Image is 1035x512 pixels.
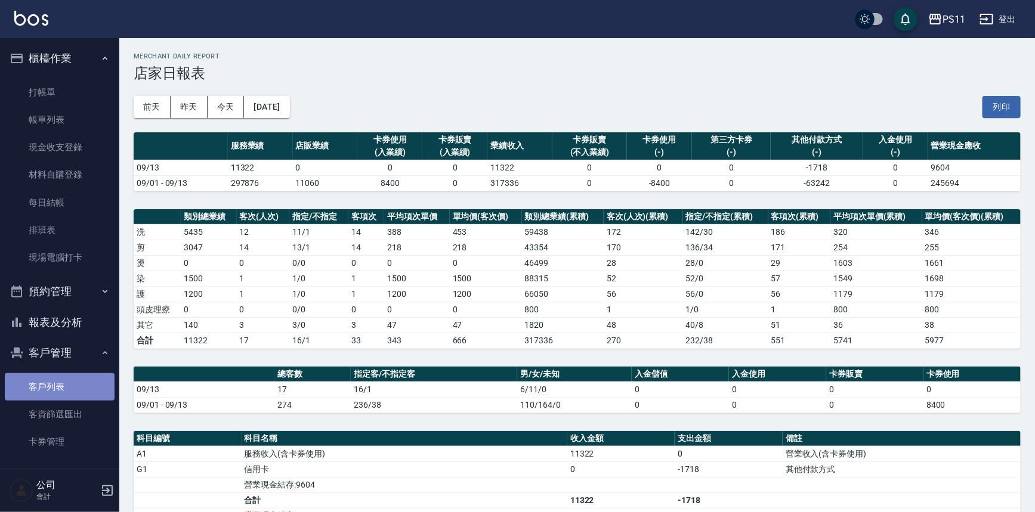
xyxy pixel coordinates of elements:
td: 17 [274,381,351,397]
th: 營業現金應收 [928,132,1021,160]
td: 51 [768,317,831,333]
td: 453 [450,224,522,240]
td: 0 / 0 [289,255,348,271]
td: 56 [768,286,831,302]
button: save [894,7,917,31]
td: 666 [450,333,522,348]
td: 11322 [181,333,236,348]
th: 指定客/不指定客 [351,367,517,382]
td: 9604 [928,160,1021,175]
td: 5435 [181,224,236,240]
a: 帳單列表 [5,106,115,134]
td: 171 [768,240,831,255]
td: 0 [293,160,358,175]
div: 第三方卡券 [695,134,768,146]
td: 1 [237,271,289,286]
a: 卡券管理 [5,428,115,455]
td: 0 [923,381,1021,397]
td: 0 [357,160,422,175]
td: 172 [604,224,683,240]
td: 57 [768,271,831,286]
button: 昨天 [171,96,208,118]
button: 列印 [983,96,1021,118]
td: 551 [768,333,831,348]
td: 11322 [567,492,675,508]
td: 0 [450,302,522,317]
td: 245694 [928,175,1021,191]
td: 14 [237,240,289,255]
button: 客戶管理 [5,337,115,368]
td: 09/13 [134,381,274,397]
div: 卡券販賣 [425,134,484,146]
td: 317336 [487,175,552,191]
th: 支出金額 [675,431,783,446]
h3: 店家日報表 [134,65,1021,82]
td: 頭皮理療 [134,302,181,317]
td: 1 [348,271,385,286]
div: (入業績) [360,146,419,159]
td: 3 [237,317,289,333]
td: 0 [729,397,826,412]
td: 48 [604,317,683,333]
a: 客戶列表 [5,373,115,401]
div: (不入業績) [555,146,624,159]
h5: 公司 [36,479,97,491]
td: 16/1 [289,333,348,348]
div: (-) [774,146,860,159]
p: 會計 [36,491,97,502]
button: PS11 [923,7,970,32]
td: 0 [632,397,729,412]
td: 142 / 30 [683,224,768,240]
img: Person [10,479,33,502]
table: a dense table [134,367,1021,413]
td: 1661 [922,255,1021,271]
td: 38 [922,317,1021,333]
div: (-) [695,146,768,159]
td: -1718 [771,160,863,175]
td: 52 / 0 [683,271,768,286]
a: 排班表 [5,216,115,244]
th: 類別總業績 [181,209,236,225]
td: 40 / 8 [683,317,768,333]
td: 11 / 1 [289,224,348,240]
th: 平均項次單價 [384,209,449,225]
th: 男/女/未知 [517,367,632,382]
a: 客資篩選匯出 [5,401,115,428]
td: 186 [768,224,831,240]
td: 1 [237,286,289,302]
td: 33 [348,333,385,348]
td: 營業現金結存:9604 [242,477,567,492]
th: 客次(人次)(累積) [604,209,683,225]
td: 800 [922,302,1021,317]
td: 0 [627,160,692,175]
a: 現場電腦打卡 [5,244,115,271]
th: 服務業績 [228,132,293,160]
button: 行銷工具 [5,461,115,492]
th: 收入金額 [567,431,675,446]
div: 入金使用 [866,134,925,146]
th: 入金使用 [729,367,826,382]
td: 11322 [567,446,675,461]
th: 平均項次單價(累積) [830,209,922,225]
td: 17 [237,333,289,348]
td: 1 / 0 [683,302,768,317]
td: 270 [604,333,683,348]
th: 單均價(客次價) [450,209,522,225]
td: 燙 [134,255,181,271]
td: 護 [134,286,181,302]
a: 材料自購登錄 [5,161,115,188]
td: 232/38 [683,333,768,348]
td: 合計 [242,492,567,508]
td: 388 [384,224,449,240]
h2: Merchant Daily Report [134,52,1021,60]
td: 56 / 0 [683,286,768,302]
td: 46499 [522,255,604,271]
button: [DATE] [244,96,289,118]
div: 卡券使用 [630,134,689,146]
td: 洗 [134,224,181,240]
td: 5977 [922,333,1021,348]
td: 0 [422,175,487,191]
td: 1603 [830,255,922,271]
td: -1718 [675,461,783,477]
td: 47 [384,317,449,333]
